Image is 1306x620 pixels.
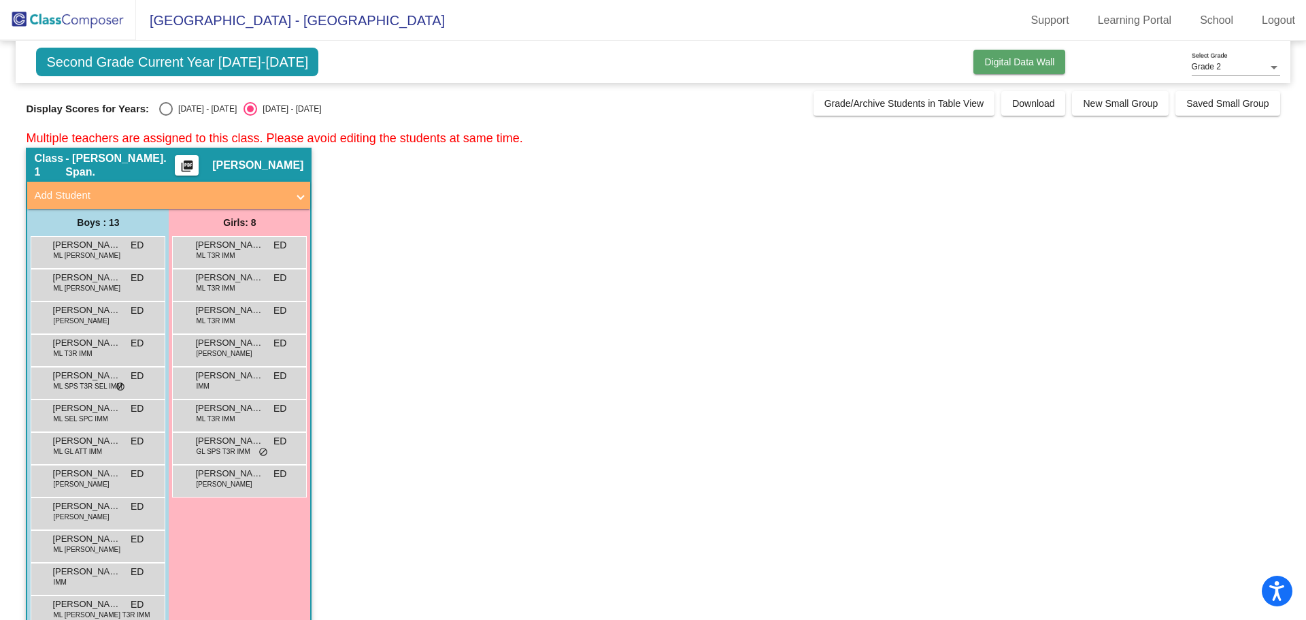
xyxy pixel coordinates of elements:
[179,159,195,178] mat-icon: picture_as_pdf
[52,336,120,350] span: [PERSON_NAME]
[131,434,144,448] span: ED
[1012,98,1054,109] span: Download
[53,414,107,424] span: ML SEL SPC IMM
[273,271,286,285] span: ED
[195,304,263,317] span: [PERSON_NAME]
[273,304,286,318] span: ED
[53,283,120,293] span: ML [PERSON_NAME]
[131,271,144,285] span: ED
[195,369,263,382] span: [PERSON_NAME]
[173,103,237,115] div: [DATE] - [DATE]
[131,565,144,579] span: ED
[52,565,120,578] span: [PERSON_NAME]
[131,402,144,416] span: ED
[53,348,92,359] span: ML T3R IMM
[52,238,120,252] span: [PERSON_NAME] [PERSON_NAME]
[131,238,144,252] span: ED
[131,336,144,350] span: ED
[212,159,303,172] span: [PERSON_NAME]
[196,414,235,424] span: ML T3R IMM
[136,10,445,31] span: [GEOGRAPHIC_DATA] - [GEOGRAPHIC_DATA]
[131,598,144,612] span: ED
[196,381,209,391] span: IMM
[53,381,122,391] span: ML SPS T3R SEL IMM
[131,500,144,514] span: ED
[52,304,120,317] span: [PERSON_NAME]
[52,402,120,415] span: [PERSON_NAME]
[53,250,120,261] span: ML [PERSON_NAME]
[52,271,120,284] span: [PERSON_NAME]
[131,467,144,481] span: ED
[131,304,144,318] span: ED
[196,316,235,326] span: ML T3R IMM
[52,598,120,611] span: [PERSON_NAME]
[52,369,120,382] span: [PERSON_NAME]
[34,188,287,203] mat-panel-title: Add Student
[34,152,65,179] span: Class 1
[195,336,263,350] span: [PERSON_NAME]
[1175,91,1279,116] button: Saved Small Group
[1083,98,1158,109] span: New Small Group
[196,348,252,359] span: [PERSON_NAME]
[159,102,321,116] mat-radio-group: Select an option
[26,131,522,145] span: Multiple teachers are assigned to this class. Please avoid editing the students at same time.
[169,209,310,236] div: Girls: 8
[258,447,268,458] span: do_not_disturb_alt
[52,532,120,546] span: [PERSON_NAME]
[1020,10,1080,31] a: Support
[273,402,286,416] span: ED
[53,512,109,522] span: [PERSON_NAME]
[53,577,66,587] span: IMM
[196,250,235,261] span: ML T3R IMM
[824,98,984,109] span: Grade/Archive Students in Table View
[1192,62,1221,71] span: Grade 2
[195,402,263,415] span: [PERSON_NAME]
[27,182,310,209] mat-expansion-panel-header: Add Student
[273,434,286,448] span: ED
[116,382,125,393] span: do_not_disturb_alt
[65,152,175,179] span: - [PERSON_NAME]. Span.
[53,316,109,326] span: [PERSON_NAME]
[195,434,263,448] span: [PERSON_NAME]
[52,467,120,480] span: [PERSON_NAME]
[273,238,286,252] span: ED
[175,155,199,176] button: Print Students Details
[984,56,1054,67] span: Digital Data Wall
[131,369,144,383] span: ED
[53,446,102,457] span: ML GL ATT IMM
[973,50,1065,74] button: Digital Data Wall
[257,103,321,115] div: [DATE] - [DATE]
[53,544,120,555] span: ML [PERSON_NAME]
[814,91,995,116] button: Grade/Archive Students in Table View
[36,48,318,76] span: Second Grade Current Year [DATE]-[DATE]
[273,369,286,383] span: ED
[195,271,263,284] span: [PERSON_NAME]
[53,479,109,489] span: [PERSON_NAME]
[1072,91,1169,116] button: New Small Group
[1251,10,1306,31] a: Logout
[52,434,120,448] span: [PERSON_NAME] [PERSON_NAME]
[1186,98,1269,109] span: Saved Small Group
[26,103,149,115] span: Display Scores for Years:
[196,283,235,293] span: ML T3R IMM
[273,336,286,350] span: ED
[196,479,252,489] span: [PERSON_NAME]
[131,532,144,546] span: ED
[1087,10,1183,31] a: Learning Portal
[195,238,263,252] span: [PERSON_NAME]
[273,467,286,481] span: ED
[1189,10,1244,31] a: School
[27,209,169,236] div: Boys : 13
[53,610,150,620] span: ML [PERSON_NAME] T3R IMM
[1001,91,1065,116] button: Download
[196,446,250,457] span: GL SPS T3R IMM
[195,467,263,480] span: [PERSON_NAME]
[52,500,120,513] span: [PERSON_NAME]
